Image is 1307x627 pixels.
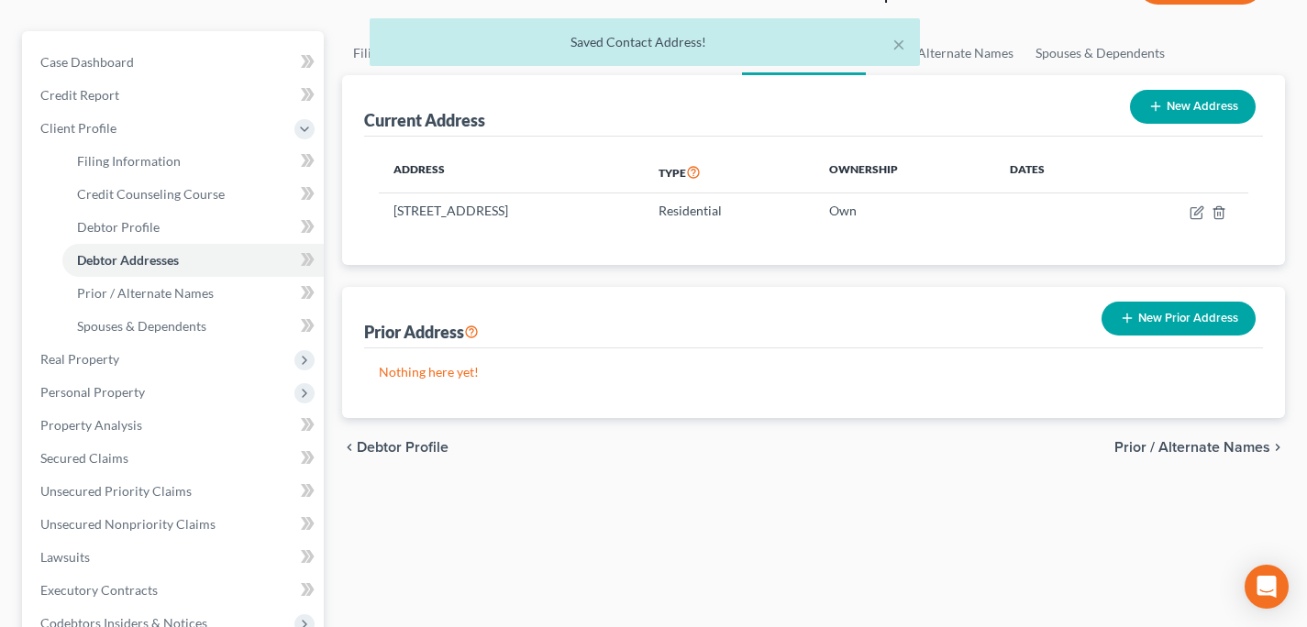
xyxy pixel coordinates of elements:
[814,193,995,228] td: Own
[26,442,324,475] a: Secured Claims
[379,363,1248,381] p: Nothing here yet!
[364,109,485,131] div: Current Address
[26,508,324,541] a: Unsecured Nonpriority Claims
[357,440,449,455] span: Debtor Profile
[62,310,324,343] a: Spouses & Dependents
[40,351,119,367] span: Real Property
[1130,90,1256,124] button: New Address
[1270,440,1285,455] i: chevron_right
[40,87,119,103] span: Credit Report
[644,151,814,193] th: Type
[1114,440,1285,455] button: Prior / Alternate Names chevron_right
[40,120,116,136] span: Client Profile
[26,574,324,607] a: Executory Contracts
[995,151,1113,193] th: Dates
[40,483,192,499] span: Unsecured Priority Claims
[26,409,324,442] a: Property Analysis
[40,450,128,466] span: Secured Claims
[62,211,324,244] a: Debtor Profile
[26,79,324,112] a: Credit Report
[379,151,644,193] th: Address
[26,475,324,508] a: Unsecured Priority Claims
[40,384,145,400] span: Personal Property
[77,252,179,268] span: Debtor Addresses
[892,33,905,55] button: ×
[62,178,324,211] a: Credit Counseling Course
[77,186,225,202] span: Credit Counseling Course
[814,151,995,193] th: Ownership
[40,516,216,532] span: Unsecured Nonpriority Claims
[77,318,206,334] span: Spouses & Dependents
[379,193,644,228] td: [STREET_ADDRESS]
[62,244,324,277] a: Debtor Addresses
[40,582,158,598] span: Executory Contracts
[77,285,214,301] span: Prior / Alternate Names
[342,440,449,455] button: chevron_left Debtor Profile
[1114,440,1270,455] span: Prior / Alternate Names
[77,153,181,169] span: Filing Information
[77,219,160,235] span: Debtor Profile
[1102,302,1256,335] button: New Prior Address
[364,321,479,343] div: Prior Address
[40,549,90,565] span: Lawsuits
[62,145,324,178] a: Filing Information
[342,440,357,455] i: chevron_left
[384,33,905,51] div: Saved Contact Address!
[1245,565,1289,609] div: Open Intercom Messenger
[644,193,814,228] td: Residential
[40,417,142,433] span: Property Analysis
[62,277,324,310] a: Prior / Alternate Names
[26,541,324,574] a: Lawsuits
